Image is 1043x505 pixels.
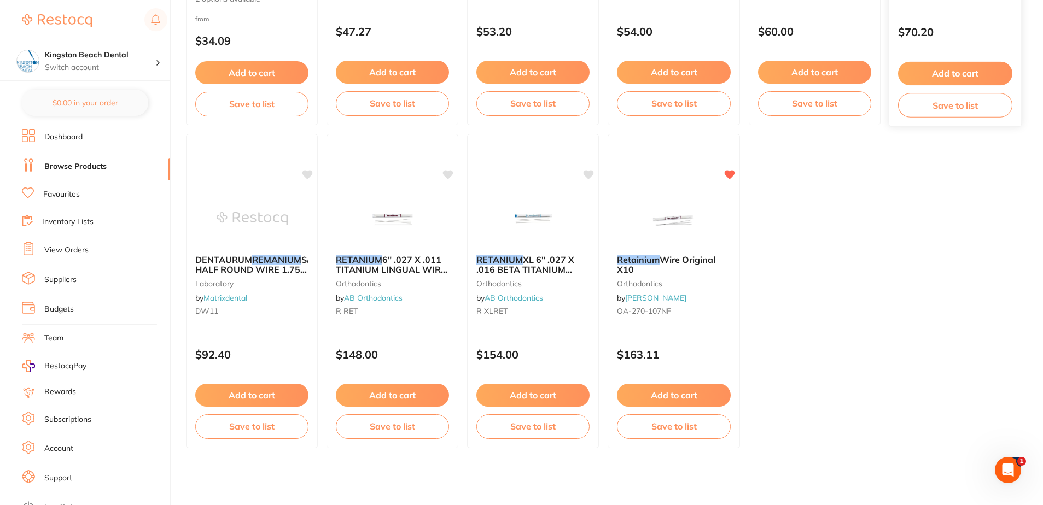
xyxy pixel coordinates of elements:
[476,255,590,275] b: RETANIUM XL 6" .027 X .016 BETA TITANIUM LINGUAL WIRE (PK 10
[44,274,77,285] a: Suppliers
[336,254,382,265] em: RETANIUM
[617,254,715,275] span: Wire Original X10
[195,414,308,438] button: Save to list
[22,360,35,372] img: RestocqPay
[758,25,871,38] p: $60.00
[357,191,428,246] img: RETANIUM 6" .027 X .011 TITANIUM LINGUAL WIRE (PK 10)
[195,92,308,116] button: Save to list
[45,50,155,61] h4: Kingston Beach Dental
[617,293,686,303] span: by
[898,62,1012,85] button: Add to cart
[476,279,590,288] small: orthodontics
[476,306,508,316] span: R XLRET
[195,254,336,285] span: S/STEEL HALF ROUND WIRE 1.75 X0.90MM 10M COIL
[336,25,449,38] p: $47.27
[44,443,73,454] a: Account
[476,254,523,265] em: RETANIUM
[476,414,590,438] button: Save to list
[498,191,569,246] img: RETANIUM XL 6" .027 X .016 BETA TITANIUM LINGUAL WIRE (PK 10
[195,61,308,84] button: Add to cart
[617,348,730,361] p: $163.11
[195,255,308,275] b: DENTAURUM REMANIUM S/STEEL HALF ROUND WIRE 1.75 X0.90MM 10M COIL
[22,360,86,372] a: RestocqPay
[22,14,92,27] img: Restocq Logo
[476,25,590,38] p: $53.20
[617,254,660,265] em: Retainium
[336,255,449,275] b: RETANIUM 6" .027 X .011 TITANIUM LINGUAL WIRE (PK 10)
[195,384,308,407] button: Add to cart
[638,191,709,246] img: Retainium Wire Original X10
[336,348,449,361] p: $148.00
[195,293,247,303] span: by
[195,15,209,23] span: from
[476,61,590,84] button: Add to cart
[336,293,403,303] span: by
[336,279,449,288] small: orthodontics
[43,189,80,200] a: Favourites
[476,293,543,303] span: by
[195,34,308,47] p: $34.09
[336,254,447,285] span: 6" .027 X .011 TITANIUM LINGUAL WIRE (PK 10)
[617,255,730,275] b: Retainium Wire Original X10
[617,91,730,115] button: Save to list
[44,132,83,143] a: Dashboard
[995,457,1021,483] iframe: Intercom live chat
[617,414,730,438] button: Save to list
[758,91,871,115] button: Save to list
[195,306,218,316] span: DW11
[44,333,63,344] a: Team
[336,306,358,316] span: R RET
[476,384,590,407] button: Add to cart
[625,293,686,303] a: [PERSON_NAME]
[476,254,574,285] span: XL 6" .027 X .016 BETA TITANIUM LINGUAL WIRE (PK 10
[336,61,449,84] button: Add to cart
[617,384,730,407] button: Add to cart
[336,414,449,438] button: Save to list
[44,414,91,425] a: Subscriptions
[336,91,449,115] button: Save to list
[44,361,86,372] span: RestocqPay
[485,293,543,303] a: AB Orthodontics
[617,61,730,84] button: Add to cart
[617,306,671,316] span: OA-270-107NF
[476,91,590,115] button: Save to list
[217,191,288,246] img: DENTAURUM REMANIUM S/STEEL HALF ROUND WIRE 1.75 X0.90MM 10M COIL
[336,384,449,407] button: Add to cart
[195,348,308,361] p: $92.40
[44,304,74,315] a: Budgets
[898,26,1012,38] p: $70.20
[42,216,94,227] a: Inventory Lists
[617,25,730,38] p: $54.00
[44,161,107,172] a: Browse Products
[898,93,1012,118] button: Save to list
[44,386,76,397] a: Rewards
[1017,457,1026,466] span: 1
[44,473,72,484] a: Support
[252,254,301,265] em: REMANIUM
[44,245,89,256] a: View Orders
[17,50,39,72] img: Kingston Beach Dental
[1004,455,1021,477] a: 1
[22,8,92,33] a: Restocq Logo
[195,279,308,288] small: laboratory
[195,254,252,265] span: DENTAURUM
[344,293,403,303] a: AB Orthodontics
[45,62,155,73] p: Switch account
[22,90,148,116] button: $0.00 in your order
[476,348,590,361] p: $154.00
[617,279,730,288] small: orthodontics
[203,293,247,303] a: Matrixdental
[758,61,871,84] button: Add to cart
